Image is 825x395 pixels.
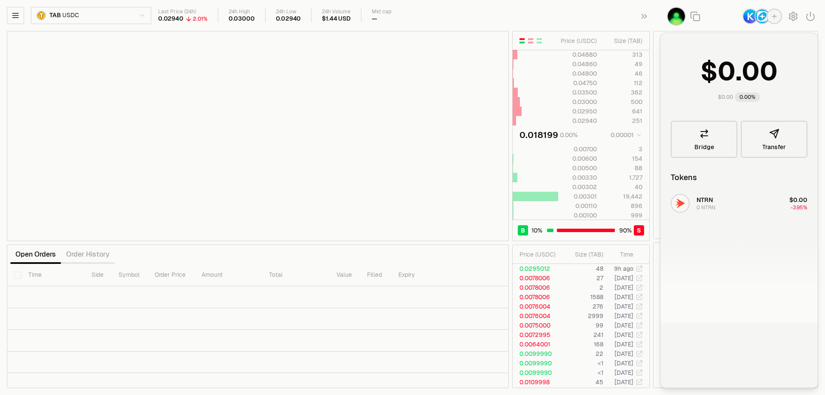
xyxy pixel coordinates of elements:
span: B [521,226,525,235]
td: 168 [562,340,604,349]
div: 0.02940 [158,15,183,23]
td: 0.0109998 [513,377,562,387]
div: 500 [604,98,642,106]
div: — [372,15,377,23]
th: Value [330,264,360,286]
div: 24h Volume [322,9,351,15]
td: 0.0064001 [513,340,562,349]
th: Symbol [112,264,148,286]
td: 2999 [562,311,604,321]
div: 24h High [229,9,255,15]
div: 0.00700 [559,145,597,153]
div: 0.02940 [276,15,301,23]
div: 0.00110 [559,202,597,210]
div: 641 [604,107,642,116]
td: 22 [562,349,604,358]
div: 112 [604,79,642,87]
td: <1 [562,368,604,377]
img: Keplr [743,9,757,23]
div: 0.04750 [559,79,597,87]
td: 0.0099990 [513,368,562,377]
span: USDC [62,12,79,19]
td: 0.0076004 [513,302,562,311]
button: KeplrKeplr [742,9,782,24]
td: 0.0099990 [513,349,562,358]
div: 24h Low [276,9,301,15]
div: 0.02950 [559,107,597,116]
time: [DATE] [614,303,633,310]
time: [DATE] [614,312,633,320]
button: Transfer [741,121,807,158]
div: 0.03000 [559,98,597,106]
div: 0.00100 [559,211,597,220]
div: Size ( TAB ) [604,37,642,45]
div: 0.03500 [559,88,597,97]
td: 0.0076004 [513,311,562,321]
div: 0.00330 [559,173,597,182]
td: 0.0072995 [513,330,562,340]
div: 1,727 [604,173,642,182]
td: 45 [562,377,604,387]
span: TAB [49,12,61,19]
time: [DATE] [614,322,633,329]
div: 88 [604,164,642,172]
td: <1 [562,358,604,368]
div: 313 [604,50,642,59]
time: [DATE] [614,293,633,301]
div: Tokens [671,171,697,184]
th: Time [21,264,84,286]
img: 0505 [668,8,685,25]
div: 0.04860 [559,60,597,68]
th: Amount [195,264,262,286]
td: 99 [562,321,604,330]
div: 154 [604,154,642,163]
time: 9h ago [614,265,633,273]
div: 0.04800 [559,69,597,78]
img: TAB Logo [37,12,45,19]
div: 0.00% [560,131,577,139]
div: 999 [604,211,642,220]
th: Side [85,264,112,286]
span: S [637,226,641,235]
time: [DATE] [614,359,633,367]
div: 896 [604,202,642,210]
td: 0.0099990 [513,358,562,368]
td: 0.0075000 [513,321,562,330]
td: 27 [562,273,604,283]
th: Filled [360,264,391,286]
div: Time [611,250,633,259]
button: Show Sell Orders Only [527,37,534,44]
div: Last Price (24h) [158,9,208,15]
td: 241 [562,330,604,340]
td: 0.0078006 [513,283,562,292]
time: [DATE] [614,340,633,348]
div: 0.03000 [229,15,255,23]
td: 1588 [562,292,604,302]
button: 0505 [667,7,686,26]
div: 0.00500 [559,164,597,172]
div: 251 [604,116,642,125]
a: Bridge [671,121,737,158]
div: 49 [604,60,642,68]
button: Order History [61,246,115,263]
div: 0.018199 [519,129,558,141]
time: [DATE] [614,369,633,377]
div: Mkt cap [372,9,391,15]
div: 2.01% [193,15,208,22]
button: Select all [14,272,21,279]
button: 0.00001 [608,130,642,140]
iframe: Financial Chart [7,31,508,241]
div: 0.00301 [559,192,597,201]
span: Bridge [694,144,714,150]
time: [DATE] [614,274,633,282]
div: 40 [604,183,642,191]
td: 0.0295012 [513,264,562,273]
th: Order Price [148,264,195,286]
td: 0.0078006 [513,273,562,283]
time: [DATE] [614,350,633,358]
div: $0.00 [718,94,733,101]
div: Price ( USDC ) [559,37,597,45]
span: 10 % [532,226,542,235]
time: [DATE] [614,284,633,291]
button: Show Buy and Sell Orders [519,37,526,44]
